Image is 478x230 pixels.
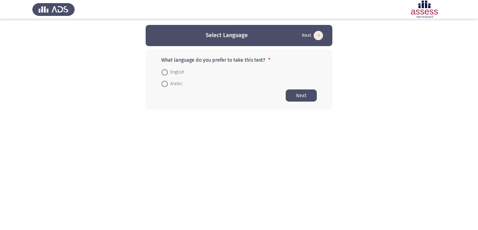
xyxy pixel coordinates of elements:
[286,89,317,102] button: Start assessment
[161,57,317,63] p: What language do you prefer to take this test?
[403,1,446,18] img: Assessment logo of OCM R1 ASSESS
[300,31,325,41] button: Start assessment
[168,69,184,76] span: English
[32,1,75,18] img: Assess Talent Management logo
[206,31,248,39] h3: Select Language
[168,80,183,88] span: Arabic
